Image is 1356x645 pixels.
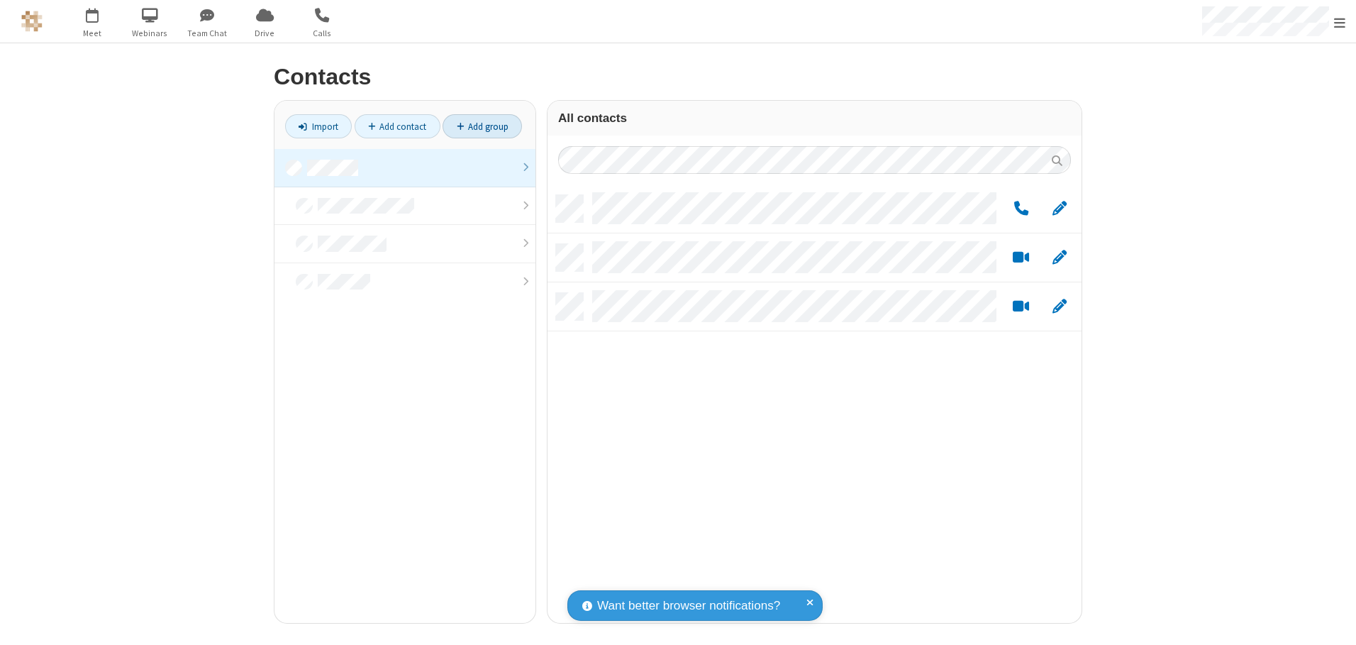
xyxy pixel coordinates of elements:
[1007,249,1035,267] button: Start a video meeting
[66,27,119,40] span: Meet
[285,114,352,138] a: Import
[21,11,43,32] img: QA Selenium DO NOT DELETE OR CHANGE
[558,111,1071,125] h3: All contacts
[296,27,349,40] span: Calls
[1007,200,1035,218] button: Call by phone
[274,65,1082,89] h2: Contacts
[1045,249,1073,267] button: Edit
[123,27,177,40] span: Webinars
[1007,298,1035,316] button: Start a video meeting
[1045,200,1073,218] button: Edit
[355,114,440,138] a: Add contact
[443,114,522,138] a: Add group
[181,27,234,40] span: Team Chat
[1045,298,1073,316] button: Edit
[597,597,780,615] span: Want better browser notifications?
[548,184,1082,623] div: grid
[238,27,291,40] span: Drive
